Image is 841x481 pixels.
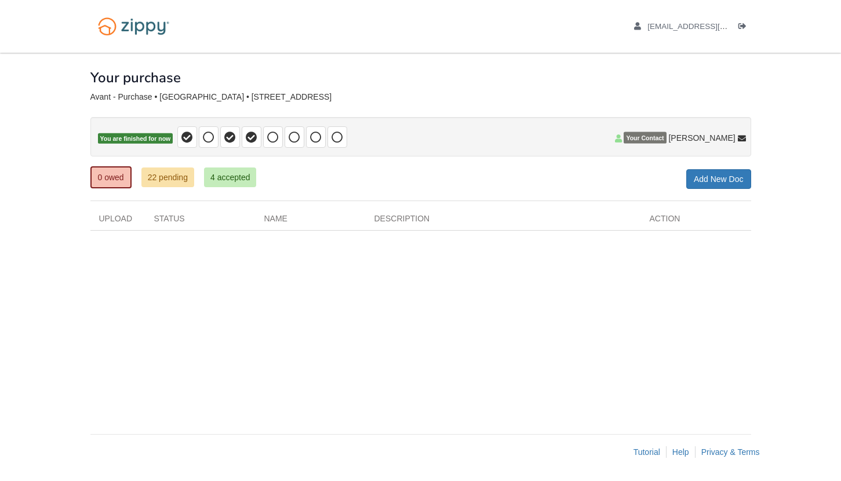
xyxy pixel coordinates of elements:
div: Description [366,213,641,230]
a: Tutorial [634,447,660,457]
a: Privacy & Terms [701,447,760,457]
div: Action [641,213,751,230]
a: Help [672,447,689,457]
img: Logo [90,12,177,41]
div: Avant - Purchase • [GEOGRAPHIC_DATA] • [STREET_ADDRESS] [90,92,751,102]
a: 0 owed [90,166,132,188]
span: [PERSON_NAME] [668,132,735,144]
a: edit profile [634,22,781,34]
a: Log out [738,22,751,34]
div: Upload [90,213,145,230]
a: Add New Doc [686,169,751,189]
div: Name [256,213,366,230]
a: 4 accepted [204,167,257,187]
span: kavant88@gmail.com [647,22,780,31]
span: You are finished for now [98,133,173,144]
span: Your Contact [624,132,666,144]
a: 22 pending [141,167,194,187]
h1: Your purchase [90,70,181,85]
div: Status [145,213,256,230]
